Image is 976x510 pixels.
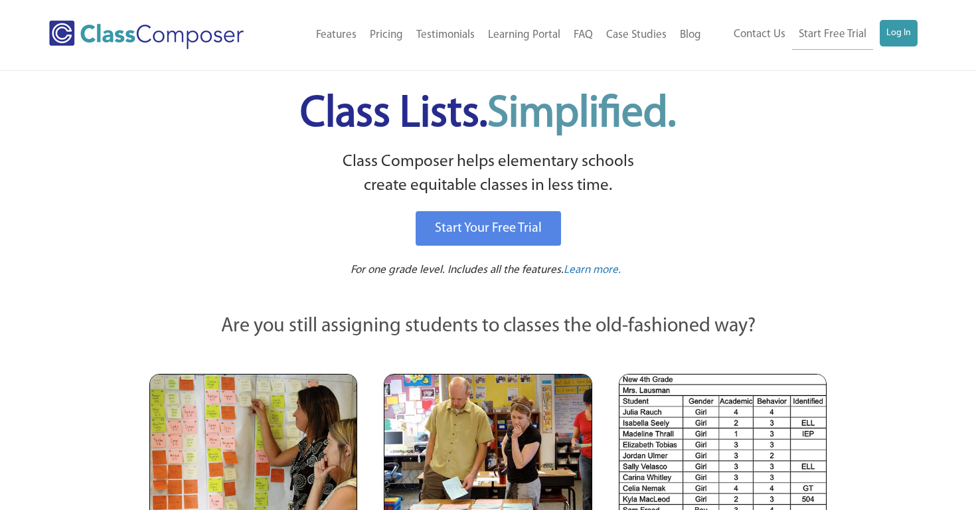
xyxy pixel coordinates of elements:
nav: Header Menu [278,21,708,50]
nav: Header Menu [708,20,918,50]
a: Start Your Free Trial [416,211,561,246]
a: Case Studies [600,21,673,50]
a: Contact Us [727,20,792,49]
a: Pricing [363,21,410,50]
a: FAQ [567,21,600,50]
p: Class Composer helps elementary schools create equitable classes in less time. [147,150,829,199]
span: Class Lists. [300,93,676,136]
a: Log In [880,20,918,46]
img: Class Composer [49,21,244,49]
p: Are you still assigning students to classes the old-fashioned way? [149,312,827,341]
a: Learning Portal [481,21,567,50]
a: Features [309,21,363,50]
a: Blog [673,21,708,50]
span: Learn more. [564,264,621,276]
a: Testimonials [410,21,481,50]
a: Start Free Trial [792,20,873,50]
span: For one grade level. Includes all the features. [351,264,564,276]
span: Simplified. [487,93,676,136]
span: Start Your Free Trial [435,222,542,235]
a: Learn more. [564,262,621,279]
